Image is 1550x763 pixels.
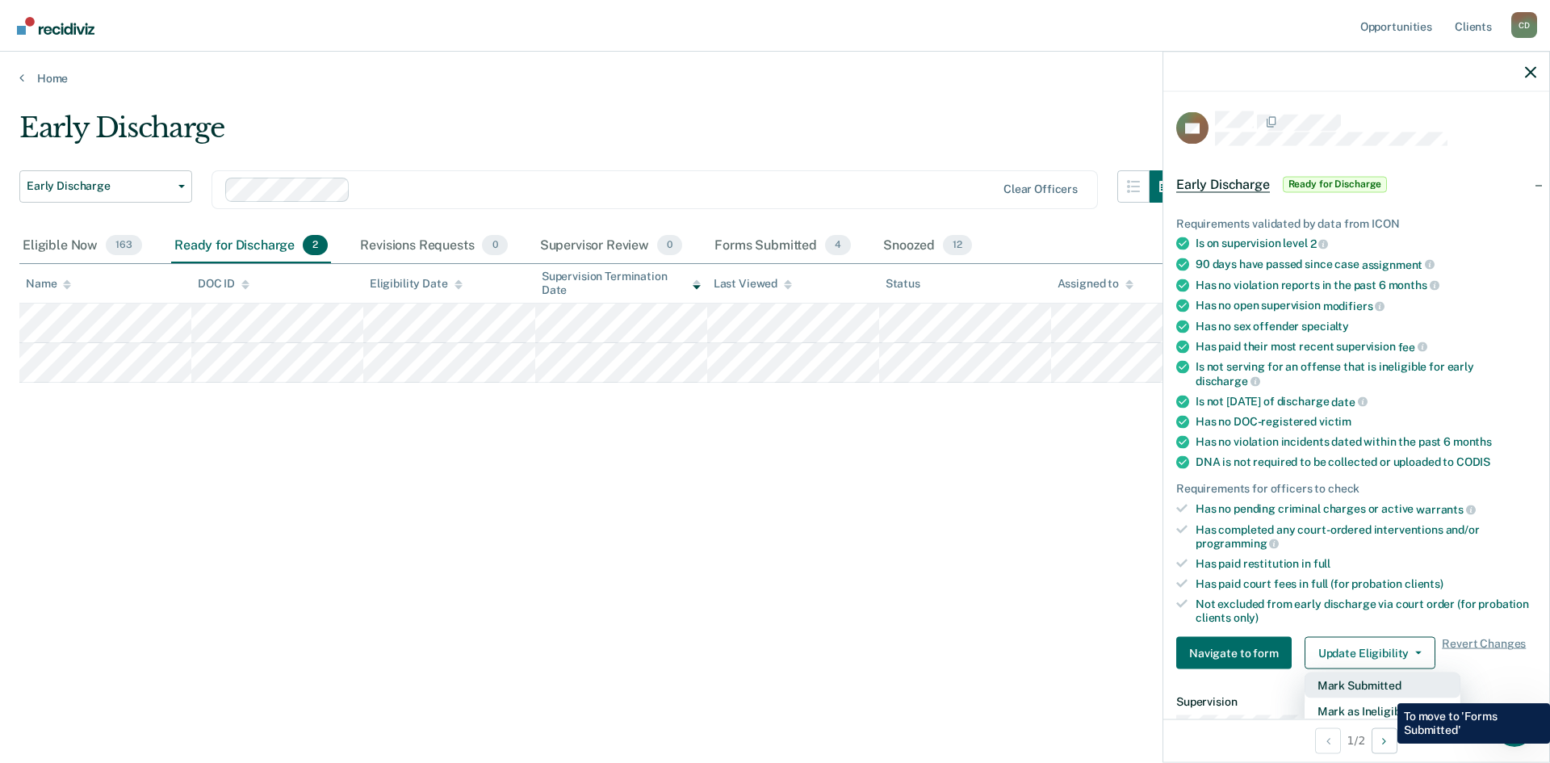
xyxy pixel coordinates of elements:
[1196,299,1536,313] div: Has no open supervision
[482,235,507,256] span: 0
[1176,695,1536,709] dt: Supervision
[657,235,682,256] span: 0
[1310,237,1329,250] span: 2
[711,228,854,264] div: Forms Submitted
[1196,257,1536,271] div: 90 days have passed since case
[1196,435,1536,449] div: Has no violation incidents dated within the past 6
[1196,339,1536,354] div: Has paid their most recent supervision
[1196,597,1536,624] div: Not excluded from early discharge via court order (for probation clients
[1163,158,1549,210] div: Early DischargeReady for Discharge
[1176,176,1270,192] span: Early Discharge
[1305,698,1460,724] button: Mark as Ineligible
[1323,299,1385,312] span: modifiers
[1196,522,1536,550] div: Has completed any court-ordered interventions and/or
[1196,415,1536,429] div: Has no DOC-registered
[19,71,1531,86] a: Home
[1196,576,1536,590] div: Has paid court fees in full (for probation
[1196,360,1536,388] div: Is not serving for an offense that is ineligible for early
[1196,394,1536,409] div: Is not [DATE] of discharge
[1301,319,1349,332] span: specialty
[714,277,792,291] div: Last Viewed
[537,228,686,264] div: Supervisor Review
[880,228,975,264] div: Snoozed
[19,228,145,264] div: Eligible Now
[1196,374,1260,387] span: discharge
[1398,340,1427,353] span: fee
[1456,455,1490,468] span: CODIS
[17,17,94,35] img: Recidiviz
[943,235,972,256] span: 12
[1196,502,1536,517] div: Has no pending criminal charges or active
[1176,637,1292,669] button: Navigate to form
[1313,557,1330,570] span: full
[1453,435,1492,448] span: months
[1405,576,1443,589] span: clients)
[1176,216,1536,230] div: Requirements validated by data from ICON
[1176,637,1298,669] a: Navigate to form link
[542,270,701,297] div: Supervision Termination Date
[1196,237,1536,251] div: Is on supervision level
[1495,708,1534,747] iframe: Intercom live chat
[1234,610,1259,623] span: only)
[1362,258,1435,270] span: assignment
[357,228,510,264] div: Revisions Requests
[26,277,71,291] div: Name
[1372,727,1397,753] button: Next Opportunity
[1003,182,1078,196] div: Clear officers
[1196,319,1536,333] div: Has no sex offender
[1442,637,1526,669] span: Revert Changes
[171,228,331,264] div: Ready for Discharge
[19,111,1182,157] div: Early Discharge
[1416,502,1476,515] span: warrants
[27,179,172,193] span: Early Discharge
[198,277,249,291] div: DOC ID
[1196,455,1536,469] div: DNA is not required to be collected or uploaded to
[1196,537,1279,550] span: programming
[1176,482,1536,496] div: Requirements for officers to check
[825,235,851,256] span: 4
[1058,277,1133,291] div: Assigned to
[1305,637,1435,669] button: Update Eligibility
[1511,12,1537,38] div: C D
[886,277,920,291] div: Status
[1389,279,1439,291] span: months
[1319,415,1351,428] span: victim
[1331,395,1367,408] span: date
[303,235,328,256] span: 2
[1315,727,1341,753] button: Previous Opportunity
[1196,557,1536,571] div: Has paid restitution in
[1283,176,1388,192] span: Ready for Discharge
[1196,278,1536,292] div: Has no violation reports in the past 6
[1163,719,1549,761] div: 1 / 2
[1305,673,1460,698] button: Mark Submitted
[106,235,142,256] span: 163
[370,277,463,291] div: Eligibility Date
[1511,12,1537,38] button: Profile dropdown button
